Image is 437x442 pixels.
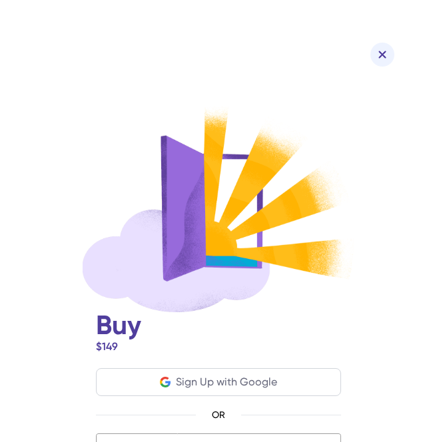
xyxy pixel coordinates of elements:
[196,407,241,423] span: OR
[83,80,354,312] img: Buy illustration
[378,51,386,59] img: Close icn
[96,339,118,355] div: $149
[160,374,277,390] button: Sign Up with Google
[176,374,277,390] div: Sign Up with Google
[96,312,141,339] h1: Buy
